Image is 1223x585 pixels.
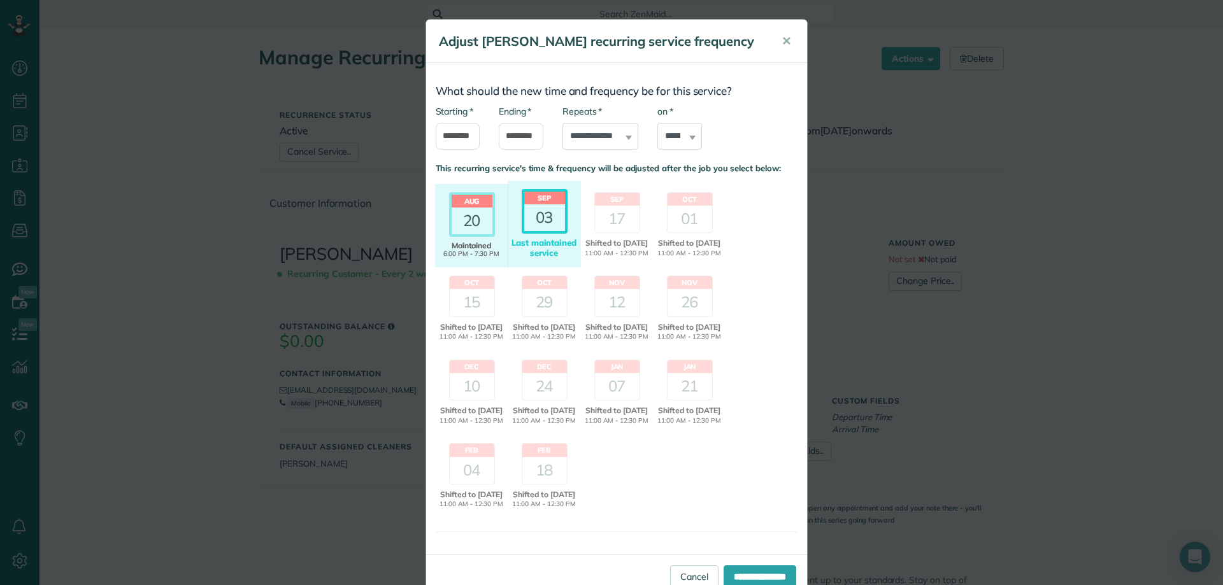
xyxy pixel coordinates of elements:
[450,360,494,373] header: Dec
[452,208,492,234] div: 20
[668,373,712,400] div: 21
[668,206,712,232] div: 01
[582,321,652,333] span: Shifted to [DATE]
[436,105,473,118] label: Starting
[450,373,494,400] div: 10
[437,332,506,342] span: 11:00 AM - 12:30 PM
[595,373,640,400] div: 07
[595,360,640,373] header: Jan
[522,360,567,373] header: Dec
[450,457,494,484] div: 04
[510,489,579,500] span: Shifted to [DATE]
[782,34,791,48] span: ✕
[510,332,579,342] span: 11:00 AM - 12:30 PM
[437,489,506,500] span: Shifted to [DATE]
[510,416,579,426] span: 11:00 AM - 12:30 PM
[450,276,494,289] header: Oct
[437,405,506,416] span: Shifted to [DATE]
[668,276,712,289] header: Nov
[437,241,506,250] span: Maintained
[655,249,724,258] span: 11:00 AM - 12:30 PM
[439,32,764,50] h5: Adjust [PERSON_NAME] recurring service frequency
[499,105,531,118] label: Ending
[522,373,567,400] div: 24
[452,195,492,208] header: Aug
[436,85,797,97] h3: What should the new time and frequency be for this service?
[582,237,652,249] span: Shifted to [DATE]
[595,289,640,316] div: 12
[657,105,673,118] label: on
[522,444,567,456] header: Feb
[595,206,640,232] div: 17
[668,193,712,206] header: Oct
[524,192,565,204] header: Sep
[510,405,579,416] span: Shifted to [DATE]
[562,105,602,118] label: Repeats
[522,457,567,484] div: 18
[582,416,652,426] span: 11:00 AM - 12:30 PM
[655,237,724,249] span: Shifted to [DATE]
[437,500,506,509] span: 11:00 AM - 12:30 PM
[582,249,652,258] span: 11:00 AM - 12:30 PM
[655,321,724,333] span: Shifted to [DATE]
[437,416,506,426] span: 11:00 AM - 12:30 PM
[450,444,494,456] header: Feb
[582,332,652,342] span: 11:00 AM - 12:30 PM
[668,289,712,316] div: 26
[450,289,494,316] div: 15
[582,405,652,416] span: Shifted to [DATE]
[655,416,724,426] span: 11:00 AM - 12:30 PM
[522,289,567,316] div: 29
[595,193,640,206] header: Sep
[510,500,579,509] span: 11:00 AM - 12:30 PM
[524,204,565,231] div: 03
[510,238,579,258] div: Last maintained service
[437,321,506,333] span: Shifted to [DATE]
[522,276,567,289] header: Oct
[437,250,506,258] span: 6:00 PM - 7:30 PM
[668,360,712,373] header: Jan
[436,162,797,174] p: This recurring service's time & frequency will be adjusted after the job you select below:
[655,405,724,416] span: Shifted to [DATE]
[510,321,579,333] span: Shifted to [DATE]
[655,332,724,342] span: 11:00 AM - 12:30 PM
[595,276,640,289] header: Nov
